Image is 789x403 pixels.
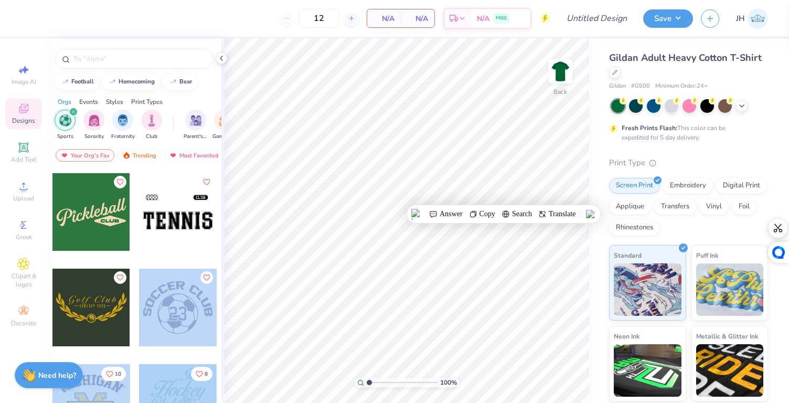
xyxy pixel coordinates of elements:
[212,133,237,141] span: Game Day
[13,194,34,203] span: Upload
[55,74,99,90] button: football
[12,78,36,86] span: Image AI
[55,110,76,141] button: filter button
[298,9,339,28] input: – –
[736,13,745,25] span: JH
[219,114,231,126] img: Game Day Image
[643,9,693,28] button: Save
[115,372,121,377] span: 10
[184,110,208,141] div: filter for Parent's Weekend
[184,110,208,141] button: filter button
[609,178,660,194] div: Screen Print
[477,13,489,24] span: N/A
[736,8,768,29] a: JH
[614,344,681,397] img: Neon Ink
[191,367,212,381] button: Like
[696,331,758,342] span: Metallic & Glitter Ink
[163,74,197,90] button: bear
[119,79,155,84] div: homecoming
[83,110,104,141] div: filter for Sorority
[117,114,129,126] img: Fraternity Image
[72,54,207,64] input: Try "Alpha"
[146,133,157,141] span: Club
[179,79,192,84] div: bear
[655,82,708,91] span: Minimum Order: 24 +
[374,13,394,24] span: N/A
[58,97,71,107] div: Orgs
[146,114,157,126] img: Club Image
[12,116,35,125] span: Designs
[631,82,650,91] span: # G500
[200,176,213,188] button: Like
[622,123,751,142] div: This color can be expedited for 5 day delivery.
[696,250,718,261] span: Puff Ink
[614,250,642,261] span: Standard
[102,74,159,90] button: homecoming
[748,8,768,29] img: Jaren Hossfeld
[212,110,237,141] div: filter for Game Day
[496,15,507,22] span: FREE
[732,199,756,215] div: Foil
[609,199,651,215] div: Applique
[614,331,639,342] span: Neon Ink
[106,97,123,107] div: Styles
[699,199,729,215] div: Vinyl
[184,133,208,141] span: Parent's Weekend
[88,114,100,126] img: Sorority Image
[131,97,163,107] div: Print Types
[614,263,681,316] img: Standard
[164,149,223,162] div: Most Favorited
[212,110,237,141] button: filter button
[11,155,36,164] span: Add Text
[122,152,131,159] img: trending.gif
[696,263,764,316] img: Puff Ink
[56,149,114,162] div: Your Org's Fav
[114,271,126,284] button: Like
[108,79,116,85] img: trend_line.gif
[55,110,76,141] div: filter for Sports
[663,178,713,194] div: Embroidery
[118,149,161,162] div: Trending
[553,87,567,97] div: Back
[169,152,177,159] img: most_fav.gif
[114,176,126,188] button: Like
[111,110,135,141] div: filter for Fraternity
[190,114,202,126] img: Parent's Weekend Image
[716,178,767,194] div: Digital Print
[550,61,571,82] img: Back
[57,133,73,141] span: Sports
[16,233,32,241] span: Greek
[609,220,660,236] div: Rhinestones
[61,79,69,85] img: trend_line.gif
[558,8,635,29] input: Untitled Design
[71,79,94,84] div: football
[101,367,126,381] button: Like
[60,152,69,159] img: most_fav.gif
[609,51,762,64] span: Gildan Adult Heavy Cotton T-Shirt
[696,344,764,397] img: Metallic & Glitter Ink
[79,97,98,107] div: Events
[38,370,76,380] strong: Need help?
[609,157,768,169] div: Print Type
[654,199,696,215] div: Transfers
[11,319,36,327] span: Decorate
[200,271,213,284] button: Like
[169,79,177,85] img: trend_line.gif
[141,110,162,141] button: filter button
[407,13,428,24] span: N/A
[111,110,135,141] button: filter button
[622,124,677,132] strong: Fresh Prints Flash:
[609,82,626,91] span: Gildan
[84,133,104,141] span: Sorority
[205,372,208,377] span: 8
[59,114,71,126] img: Sports Image
[83,110,104,141] button: filter button
[440,378,457,387] span: 100 %
[111,133,135,141] span: Fraternity
[5,272,42,289] span: Clipart & logos
[141,110,162,141] div: filter for Club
